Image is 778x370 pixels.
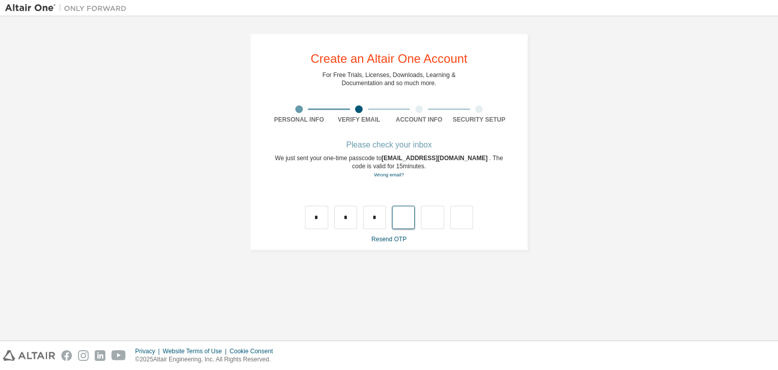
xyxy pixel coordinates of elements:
p: © 2025 Altair Engineering, Inc. All Rights Reserved. [135,355,279,364]
a: Go back to the registration form [374,172,404,177]
img: linkedin.svg [95,350,105,361]
div: We just sent your one-time passcode to . The code is valid for 15 minutes. [269,154,509,179]
img: Altair One [5,3,132,13]
div: Verify Email [329,116,390,124]
div: Please check your inbox [269,142,509,148]
div: Security Setup [449,116,510,124]
span: [EMAIL_ADDRESS][DOMAIN_NAME] [381,155,489,162]
img: youtube.svg [111,350,126,361]
div: Website Terms of Use [163,347,229,355]
div: Privacy [135,347,163,355]
img: instagram.svg [78,350,89,361]
div: Personal Info [269,116,329,124]
img: altair_logo.svg [3,350,55,361]
a: Resend OTP [371,236,406,243]
img: facebook.svg [61,350,72,361]
div: Account Info [389,116,449,124]
div: For Free Trials, Licenses, Downloads, Learning & Documentation and so much more. [323,71,456,87]
div: Cookie Consent [229,347,279,355]
div: Create an Altair One Account [310,53,468,65]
